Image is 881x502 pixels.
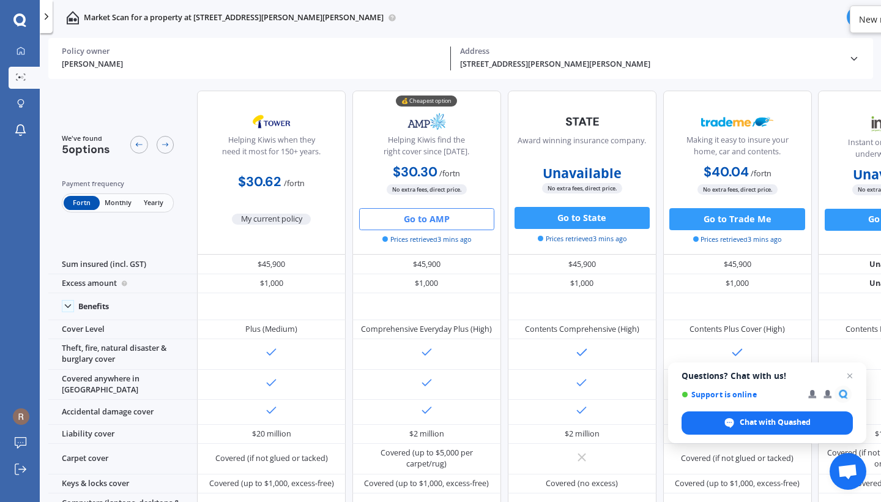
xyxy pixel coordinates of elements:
div: 💰 Cheapest option [396,96,457,107]
div: Covered anywhere in [GEOGRAPHIC_DATA] [48,370,197,400]
div: Cover Level [48,320,197,340]
div: $45,900 [197,255,346,274]
div: [STREET_ADDRESS][PERSON_NAME][PERSON_NAME] [460,59,840,70]
div: Award winning insurance company. [518,135,646,163]
div: $1,000 [352,274,501,294]
div: Comprehensive Everyday Plus (High) [361,324,492,335]
div: $1,000 [508,274,656,294]
span: Support is online [682,390,800,399]
span: Chat with Quashed [740,417,811,428]
div: Theft, fire, natural disaster & burglary cover [48,339,197,370]
div: $2 million [409,429,444,440]
span: No extra fees, direct price. [697,184,778,195]
b: $30.62 [238,173,281,190]
div: Contents Comprehensive (High) [525,324,639,335]
div: Covered (no excess) [546,478,618,489]
span: Yearly [136,196,172,210]
div: Liability cover [48,425,197,444]
span: Chat with Quashed [682,411,853,435]
img: AMP.webp [390,108,463,135]
div: Contents Plus Cover (High) [690,324,785,335]
div: Benefits [78,302,109,312]
p: Market Scan for a property at [STREET_ADDRESS][PERSON_NAME][PERSON_NAME] [84,12,384,23]
span: We've found [62,133,110,143]
div: $45,900 [352,255,501,274]
img: State-text-1.webp [546,108,619,134]
span: Fortn [64,196,100,210]
div: Policy owner [62,47,442,56]
div: [PERSON_NAME] [62,59,442,70]
div: Carpet cover [48,444,197,474]
b: $30.30 [393,163,437,181]
div: $20 million [252,429,291,440]
span: 5 options [62,142,110,157]
img: Tower.webp [235,108,308,135]
span: Monthly [100,196,136,210]
div: Covered (up to $1,000, excess-free) [675,478,800,489]
div: Payment frequency [62,178,174,189]
div: $2 million [565,429,600,440]
div: Sum insured (incl. GST) [48,255,197,274]
img: ACg8ocK7417hy4A9MWCd8qkwq0qf3W4Vlk0Nvyt9IdtG9kyx_atHCg=s96-c [13,408,29,425]
div: Accidental damage cover [48,400,197,424]
span: / fortn [439,168,460,179]
div: Making it easy to insure your home, car and contents. [672,135,802,162]
button: Go to State [515,207,650,229]
b: $40.04 [704,163,749,181]
img: Trademe.webp [701,108,774,135]
span: No extra fees, direct price. [387,184,467,195]
span: / fortn [284,178,305,189]
a: Open chat [830,453,866,490]
div: Covered (if not glued or tacked) [681,453,794,464]
div: Helping Kiwis find the right cover since [DATE]. [362,135,491,162]
span: Questions? Chat with us! [682,371,853,381]
div: $1,000 [197,274,346,294]
div: Keys & locks cover [48,474,197,494]
span: No extra fees, direct price. [542,183,622,193]
button: Go to Trade Me [669,208,805,230]
div: Covered (up to $5,000 per carpet/rug) [361,448,493,470]
div: Plus (Medium) [245,324,297,335]
div: Covered (up to $1,000, excess-free) [209,478,334,489]
span: Prices retrieved 3 mins ago [382,234,471,244]
span: / fortn [751,168,771,179]
button: Go to AMP [359,208,494,230]
img: home-and-contents.b802091223b8502ef2dd.svg [66,11,80,24]
span: Prices retrieved 3 mins ago [538,234,626,244]
div: $45,900 [508,255,656,274]
div: Address [460,47,840,56]
div: Helping Kiwis when they need it most for 150+ years. [207,135,336,162]
div: $45,900 [663,255,812,274]
div: $1,000 [663,274,812,294]
span: Prices retrieved 3 mins ago [693,234,782,244]
div: Excess amount [48,274,197,294]
div: Covered (if not glued or tacked) [215,453,328,464]
b: Unavailable [543,168,622,179]
div: Covered (up to $1,000, excess-free) [364,478,489,489]
span: My current policy [232,214,311,225]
